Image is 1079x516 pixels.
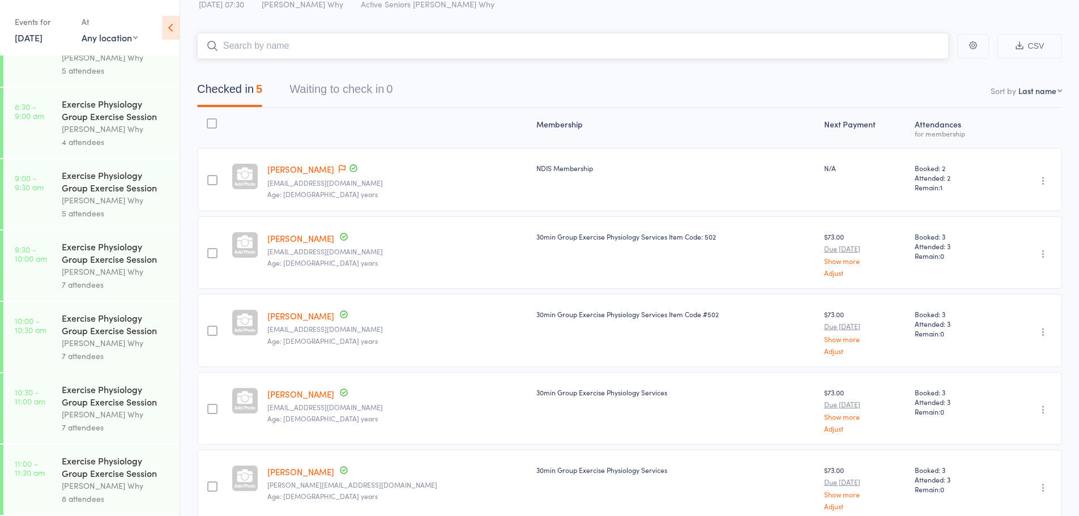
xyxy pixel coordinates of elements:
[82,12,138,31] div: At
[536,232,815,241] div: 30min Group Exercise Physiology Services Item Code: 502
[62,194,170,207] div: [PERSON_NAME] Why
[915,163,995,173] span: Booked: 2
[62,479,170,492] div: [PERSON_NAME] Why
[915,309,995,319] span: Booked: 3
[536,465,815,475] div: 30min Group Exercise Physiology Services
[15,173,44,191] time: 9:00 - 9:30 am
[910,113,1000,143] div: Atten­dances
[820,113,911,143] div: Next Payment
[940,329,944,338] span: 0
[62,207,170,220] div: 5 attendees
[62,64,170,77] div: 5 attendees
[915,241,995,251] span: Attended: 3
[940,182,942,192] span: 1
[915,397,995,407] span: Attended: 3
[915,130,995,137] div: for membership
[824,245,906,253] small: Due [DATE]
[15,245,47,263] time: 9:30 - 10:00 am
[62,312,170,336] div: Exercise Physiology Group Exercise Session
[915,475,995,484] span: Attended: 3
[62,454,170,479] div: Exercise Physiology Group Exercise Session
[824,232,906,276] div: $73.00
[256,83,262,95] div: 5
[3,88,180,158] a: 8:30 -9:00 amExercise Physiology Group Exercise Session[PERSON_NAME] Why4 attendees
[915,251,995,261] span: Remain:
[197,77,262,107] button: Checked in5
[824,163,906,173] div: N/A
[62,278,170,291] div: 7 attendees
[62,383,170,408] div: Exercise Physiology Group Exercise Session
[3,445,180,515] a: 11:00 -11:30 amExercise Physiology Group Exercise Session[PERSON_NAME] Why8 attendees
[62,421,170,434] div: 7 attendees
[267,232,334,244] a: [PERSON_NAME]
[62,169,170,194] div: Exercise Physiology Group Exercise Session
[824,269,906,276] a: Adjust
[940,407,944,416] span: 0
[62,122,170,135] div: [PERSON_NAME] Why
[3,373,180,443] a: 10:30 -11:00 amExercise Physiology Group Exercise Session[PERSON_NAME] Why7 attendees
[824,400,906,408] small: Due [DATE]
[62,492,170,505] div: 8 attendees
[915,484,995,494] span: Remain:
[915,329,995,338] span: Remain:
[824,309,906,354] div: $73.00
[824,491,906,498] a: Show more
[997,34,1062,58] button: CSV
[991,85,1016,96] label: Sort by
[289,77,393,107] button: Waiting to check in0
[824,413,906,420] a: Show more
[824,347,906,355] a: Adjust
[62,135,170,148] div: 4 attendees
[267,248,527,255] small: sue.a.miles@gmail.com
[915,182,995,192] span: Remain:
[62,349,170,363] div: 7 attendees
[62,51,170,64] div: [PERSON_NAME] Why
[267,388,334,400] a: [PERSON_NAME]
[824,465,906,510] div: $73.00
[267,403,527,411] small: roslynkeeler@hotmail.com
[536,387,815,397] div: 30min Group Exercise Physiology Services
[267,481,527,489] small: diane.sly@optusnet.com.au
[915,173,995,182] span: Attended: 2
[197,33,949,59] input: Search by name
[915,407,995,416] span: Remain:
[915,319,995,329] span: Attended: 3
[15,12,70,31] div: Events for
[15,459,45,477] time: 11:00 - 11:30 am
[824,322,906,330] small: Due [DATE]
[267,258,378,267] span: Age: [DEMOGRAPHIC_DATA] years
[824,257,906,265] a: Show more
[267,466,334,477] a: [PERSON_NAME]
[3,159,180,229] a: 9:00 -9:30 amExercise Physiology Group Exercise Session[PERSON_NAME] Why5 attendees
[62,240,170,265] div: Exercise Physiology Group Exercise Session
[386,83,393,95] div: 0
[824,335,906,343] a: Show more
[824,478,906,486] small: Due [DATE]
[82,31,138,44] div: Any location
[267,491,378,501] span: Age: [DEMOGRAPHIC_DATA] years
[940,251,944,261] span: 0
[15,102,44,120] time: 8:30 - 9:00 am
[536,163,815,173] div: NDIS Membership
[824,387,906,432] div: $73.00
[267,179,527,187] small: johnbackhouse64@gmail.com
[3,231,180,301] a: 9:30 -10:00 amExercise Physiology Group Exercise Session[PERSON_NAME] Why7 attendees
[267,336,378,346] span: Age: [DEMOGRAPHIC_DATA] years
[536,309,815,319] div: 30min Group Exercise Physiology Services Item Code #502
[1018,85,1056,96] div: Last name
[15,387,45,406] time: 10:30 - 11:00 am
[267,163,334,175] a: [PERSON_NAME]
[267,413,378,423] span: Age: [DEMOGRAPHIC_DATA] years
[915,232,995,241] span: Booked: 3
[940,484,944,494] span: 0
[3,302,180,372] a: 10:00 -10:30 amExercise Physiology Group Exercise Session[PERSON_NAME] Why7 attendees
[532,113,820,143] div: Membership
[267,310,334,322] a: [PERSON_NAME]
[915,387,995,397] span: Booked: 3
[62,408,170,421] div: [PERSON_NAME] Why
[15,316,46,334] time: 10:00 - 10:30 am
[267,325,527,333] small: mkeeler@tpg.com.au
[62,336,170,349] div: [PERSON_NAME] Why
[62,265,170,278] div: [PERSON_NAME] Why
[824,425,906,432] a: Adjust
